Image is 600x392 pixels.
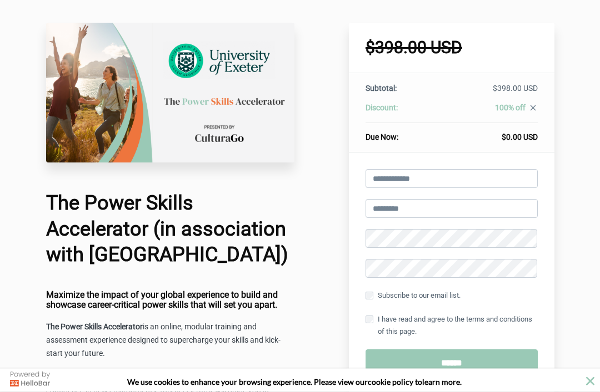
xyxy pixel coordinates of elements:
[46,323,143,332] strong: The Power Skills Accelerator
[415,377,422,386] strong: to
[495,104,526,113] span: 100% off
[366,314,538,338] label: I have read and agree to the terms and conditions of this page.
[46,23,295,163] img: 83720c0-6e26-5801-a5d4-42ecd71128a7_University_of_Exeter_Checkout_Page.png
[127,377,368,386] span: We use cookies to enhance your browsing experience. Please view our
[422,377,462,386] span: learn more.
[366,290,461,302] label: Subscribe to our email list.
[46,321,295,361] p: is an online, modular training and assessment experience designed to supercharge your skills and ...
[438,83,537,103] td: $398.00 USD
[583,374,597,388] button: close
[528,104,538,113] i: close
[46,191,295,268] h1: The Power Skills Accelerator (in association with [GEOGRAPHIC_DATA])
[366,40,538,57] h1: $398.00 USD
[46,291,295,310] h4: Maximize the impact of your global experience to build and showcase career-critical power skills ...
[366,316,373,324] input: I have read and agree to the terms and conditions of this page.
[366,84,397,93] span: Subtotal:
[526,104,538,116] a: close
[366,103,438,124] th: Discount:
[366,124,438,144] th: Due Now:
[502,133,538,142] span: $0.00 USD
[366,292,373,300] input: Subscribe to our email list.
[368,377,413,386] a: cookie policy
